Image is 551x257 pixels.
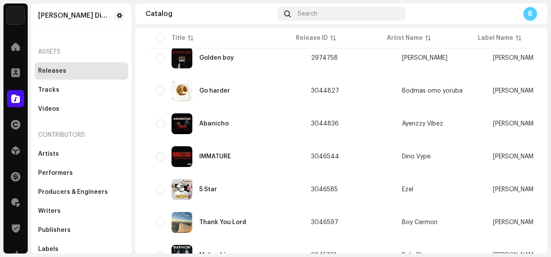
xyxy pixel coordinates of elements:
div: Title [172,34,185,42]
div: Ayenzzy Vibez [402,121,443,127]
div: Dino Vype [402,154,431,160]
span: Ezel [402,186,479,193]
div: Releases [38,67,66,74]
span: Boy Cermon [402,219,479,225]
re-a-nav-header: Assets [35,42,128,62]
div: Go harder [199,88,230,94]
img: 7868ae00-aadc-4e6c-a0c0-19136be0951b [172,80,192,101]
div: Artist Name [387,34,423,42]
span: RHYTHM X [493,55,538,61]
div: IMMATURE [199,154,231,160]
re-m-nav-item: Producers & Engineers [35,183,128,201]
span: 3046585 [311,186,338,193]
img: 4d541a5d-5e07-4586-8314-e4060514bac0 [172,212,192,233]
re-m-nav-item: Performers [35,164,128,182]
div: B [523,7,537,21]
span: RHYTHM X [493,88,538,94]
div: Producers & Engineers [38,189,108,196]
span: 2974758 [311,55,338,61]
re-m-nav-item: Tracks [35,81,128,99]
div: Publishers [38,227,71,234]
div: Golden boy [199,55,234,61]
re-m-nav-item: Artists [35,145,128,163]
div: Artists [38,151,59,157]
div: Abanicho [199,121,229,127]
span: Search [298,10,318,17]
div: Thank You Lord [199,219,246,225]
img: c1e0d74a-815f-4338-80bf-e45d95de5023 [172,48,192,68]
span: 3044827 [311,88,339,94]
div: Videos [38,106,59,112]
div: 5 Star [199,186,217,193]
span: 3046544 [311,154,339,160]
span: RHYTHM X [493,154,538,160]
div: Boy Cermon [402,219,438,225]
img: 786a15c8-434e-4ceb-bd88-990a331f4c12 [7,7,24,24]
div: Ezel [402,186,413,193]
div: Bodmas omo yoruba [402,88,463,94]
div: Release ID [296,34,328,42]
re-m-nav-item: Writers [35,202,128,220]
img: bf355d98-bfc3-422b-9b78-3585abb693f9 [172,113,192,134]
div: Label Name [478,34,513,42]
re-m-nav-item: Releases [35,62,128,80]
div: Writers [38,208,61,215]
span: Dino Vype [402,154,479,160]
div: Rhythm X Distro [38,12,111,19]
span: RHYTHM X [493,186,538,193]
span: RHYTHM X [493,219,538,225]
re-m-nav-item: Publishers [35,222,128,239]
div: Catalog [146,10,274,17]
span: Ayenzzy Vibez [402,121,479,127]
span: RHYTHM X [493,121,538,127]
re-m-nav-item: Videos [35,100,128,118]
re-a-nav-header: Contributors [35,125,128,145]
img: 9ac21d45-332c-4f16-bc38-608bd47688f4 [172,146,192,167]
span: 3044836 [311,121,339,127]
div: Performers [38,170,73,177]
img: 8a90d6e0-7a75-40ea-b936-b4ed853e16a3 [172,179,192,200]
div: [PERSON_NAME] [402,55,447,61]
div: Labels [38,246,58,253]
span: 3046597 [311,219,338,225]
div: Tracks [38,87,59,93]
span: Bodmas omo yoruba [402,88,479,94]
span: Dominic Gce [402,55,479,61]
